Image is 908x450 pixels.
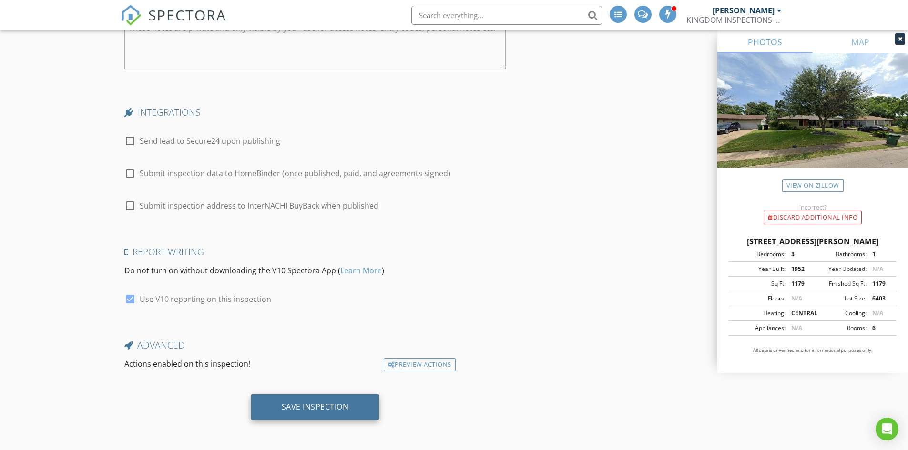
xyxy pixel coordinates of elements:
div: Finished Sq Ft: [813,280,867,288]
div: Save Inspection [282,402,349,411]
div: Preview Actions [384,358,456,371]
p: All data is unverified and for informational purposes only. [729,347,897,354]
a: MAP [813,30,908,53]
a: SPECTORA [121,13,226,33]
span: N/A [791,324,802,332]
a: Learn More [340,265,382,276]
div: Open Intercom Messenger [876,418,898,440]
label: Submit inspection data to HomeBinder (once published, paid, and agreements signed) [140,169,450,178]
div: Appliances: [732,324,786,332]
div: Lot Size: [813,294,867,303]
div: 3 [786,250,813,259]
input: Search everything... [411,6,602,25]
span: N/A [872,309,883,317]
div: Bathrooms: [813,250,867,259]
div: Rooms: [813,324,867,332]
span: N/A [872,265,883,273]
div: CENTRAL [786,309,813,318]
h4: INTEGRATIONS [124,106,506,119]
div: 6403 [867,294,894,303]
div: KINGDOM INSPECTIONS LLC [686,15,782,25]
div: 1179 [786,280,813,288]
label: Submit inspection address to InterNACHI BuyBack when published [140,201,378,210]
div: Year Updated: [813,265,867,273]
h4: Advanced [124,339,506,351]
img: The Best Home Inspection Software - Spectora [121,5,142,26]
div: 6 [867,324,894,332]
div: Actions enabled on this inspection! [121,358,380,371]
a: PHOTOS [717,30,813,53]
img: streetview [717,53,908,190]
textarea: Internal Notes [124,21,506,69]
div: Heating: [732,309,786,318]
div: Cooling: [813,309,867,318]
div: Sq Ft: [732,280,786,288]
div: 1952 [786,265,813,273]
div: 1179 [867,280,894,288]
div: Incorrect? [717,203,908,211]
h4: Report Writing [124,246,506,258]
div: Bedrooms: [732,250,786,259]
label: Use V10 reporting on this inspection [140,294,271,304]
div: Discard Additional info [764,211,862,224]
p: Do not turn on without downloading the V10 Spectora App ( ) [124,265,506,276]
div: [STREET_ADDRESS][PERSON_NAME] [729,236,897,247]
span: N/A [791,294,802,302]
a: View on Zillow [782,179,844,192]
div: Floors: [732,294,786,303]
span: SPECTORA [148,5,226,25]
div: [PERSON_NAME] [713,6,775,15]
label: Send lead to Secure24 upon publishing [140,136,280,146]
div: Year Built: [732,265,786,273]
div: 1 [867,250,894,259]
